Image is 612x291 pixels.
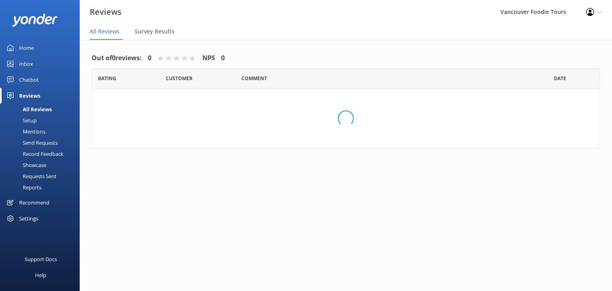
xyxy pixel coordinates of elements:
[5,115,80,126] a: Setup
[92,53,142,63] h4: Out of 0 reviews:
[5,159,80,171] a: Showcase
[5,104,52,115] div: All Reviews
[241,75,267,82] span: Question
[19,195,49,210] div: Recommend
[202,53,215,63] h4: NPS
[5,126,45,137] div: Mentions
[5,137,58,148] div: Send Requests
[5,171,57,182] div: Requests Sent
[221,53,225,63] h4: 0
[35,267,46,283] div: Help
[5,115,37,126] div: Setup
[19,56,33,72] div: Inbox
[5,182,80,193] a: Reports
[5,137,80,148] a: Send Requests
[19,72,39,88] div: Chatbot
[90,28,120,35] span: All Reviews
[19,40,34,56] div: Home
[25,251,57,267] div: Support Docs
[135,28,175,35] span: Survey Results
[98,75,116,82] span: Date
[19,210,38,226] div: Settings
[12,14,58,27] img: yonder-white-logo.png
[166,75,192,82] span: Date
[19,88,40,104] div: Reviews
[554,75,566,82] span: Date
[5,171,80,182] a: Requests Sent
[5,182,41,193] div: Reports
[5,104,80,115] a: All Reviews
[90,6,122,18] h3: Reviews
[5,126,80,137] a: Mentions
[5,159,46,171] div: Showcase
[148,53,151,63] h4: 0
[5,148,80,159] a: Record Feedback
[5,148,63,159] div: Record Feedback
